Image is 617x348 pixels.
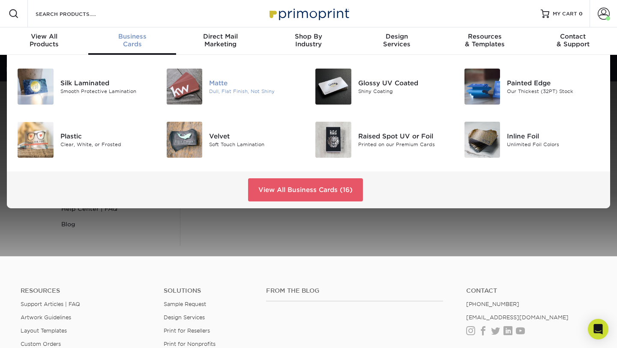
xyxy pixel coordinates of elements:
[529,33,617,40] span: Contact
[167,122,203,158] img: Velvet Business Cards
[441,33,529,40] span: Resources
[209,131,302,141] div: Velvet
[353,33,441,40] span: Design
[88,33,177,40] span: Business
[248,178,363,201] a: View All Business Cards (16)
[21,301,80,307] a: Support Articles | FAQ
[18,122,54,158] img: Plastic Business Cards
[507,131,600,141] div: Inline Foil
[164,314,205,321] a: Design Services
[21,287,151,294] h4: Resources
[21,327,67,334] a: Layout Templates
[166,65,303,108] a: Matte Business Cards Matte Dull, Flat Finish, Not Shiny
[176,33,264,48] div: Marketing
[466,287,596,294] a: Contact
[266,287,443,294] h4: From the Blog
[60,88,153,95] div: Smooth Protective Lamination
[17,118,153,161] a: Plastic Business Cards Plastic Clear, White, or Frosted
[176,27,264,55] a: Direct MailMarketing
[464,65,600,108] a: Painted Edge Business Cards Painted Edge Our Thickest (32PT) Stock
[21,341,61,347] a: Custom Orders
[315,65,451,108] a: Glossy UV Coated Business Cards Glossy UV Coated Shiny Coating
[588,319,608,339] div: Open Intercom Messenger
[464,122,500,158] img: Inline Foil Business Cards
[88,33,177,48] div: Cards
[88,27,177,55] a: BusinessCards
[353,33,441,48] div: Services
[441,33,529,48] div: & Templates
[164,341,216,347] a: Print for Nonprofits
[164,301,206,307] a: Sample Request
[507,88,600,95] div: Our Thickest (32PT) Stock
[553,10,577,18] span: MY CART
[17,65,153,108] a: Silk Laminated Business Cards Silk Laminated Smooth Protective Lamination
[466,301,519,307] a: [PHONE_NUMBER]
[353,27,441,55] a: DesignServices
[358,88,451,95] div: Shiny Coating
[358,141,451,148] div: Printed on our Premium Cards
[529,33,617,48] div: & Support
[315,69,351,105] img: Glossy UV Coated Business Cards
[464,69,500,105] img: Painted Edge Business Cards
[466,314,569,321] a: [EMAIL_ADDRESS][DOMAIN_NAME]
[264,33,353,48] div: Industry
[507,78,600,88] div: Painted Edge
[529,27,617,55] a: Contact& Support
[21,314,71,321] a: Artwork Guidelines
[167,69,203,105] img: Matte Business Cards
[209,78,302,88] div: Matte
[60,78,153,88] div: Silk Laminated
[315,122,351,158] img: Raised Spot UV or Foil Business Cards
[209,141,302,148] div: Soft Touch Lamination
[18,69,54,105] img: Silk Laminated Business Cards
[60,141,153,148] div: Clear, White, or Frosted
[164,327,210,334] a: Print for Resellers
[507,141,600,148] div: Unlimited Foil Colors
[464,118,600,161] a: Inline Foil Business Cards Inline Foil Unlimited Foil Colors
[358,131,451,141] div: Raised Spot UV or Foil
[176,33,264,40] span: Direct Mail
[266,4,351,23] img: Primoprint
[264,27,353,55] a: Shop ByIndustry
[264,33,353,40] span: Shop By
[315,118,451,161] a: Raised Spot UV or Foil Business Cards Raised Spot UV or Foil Printed on our Premium Cards
[358,78,451,88] div: Glossy UV Coated
[60,131,153,141] div: Plastic
[209,88,302,95] div: Dull, Flat Finish, Not Shiny
[164,287,253,294] h4: Solutions
[441,27,529,55] a: Resources& Templates
[166,118,303,161] a: Velvet Business Cards Velvet Soft Touch Lamination
[35,9,118,19] input: SEARCH PRODUCTS.....
[579,11,583,17] span: 0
